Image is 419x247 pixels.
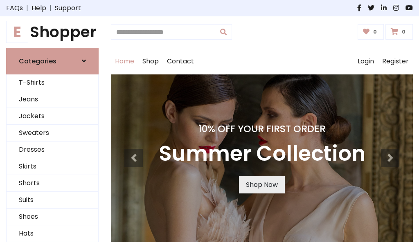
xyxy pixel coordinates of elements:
[7,158,98,175] a: Skirts
[7,125,98,141] a: Sweaters
[6,48,99,74] a: Categories
[7,91,98,108] a: Jeans
[385,24,413,40] a: 0
[159,141,365,166] h3: Summer Collection
[111,48,138,74] a: Home
[400,28,408,36] span: 0
[354,48,378,74] a: Login
[7,225,98,242] a: Hats
[239,176,285,193] a: Shop Now
[19,57,56,65] h6: Categories
[7,74,98,91] a: T-Shirts
[138,48,163,74] a: Shop
[378,48,413,74] a: Register
[6,3,23,13] a: FAQs
[7,209,98,225] a: Shoes
[358,24,384,40] a: 0
[7,141,98,158] a: Dresses
[371,28,379,36] span: 0
[6,23,99,41] a: EShopper
[55,3,81,13] a: Support
[6,23,99,41] h1: Shopper
[163,48,198,74] a: Contact
[32,3,46,13] a: Help
[7,175,98,192] a: Shorts
[159,123,365,135] h4: 10% Off Your First Order
[7,192,98,209] a: Suits
[23,3,32,13] span: |
[7,108,98,125] a: Jackets
[46,3,55,13] span: |
[6,21,28,43] span: E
